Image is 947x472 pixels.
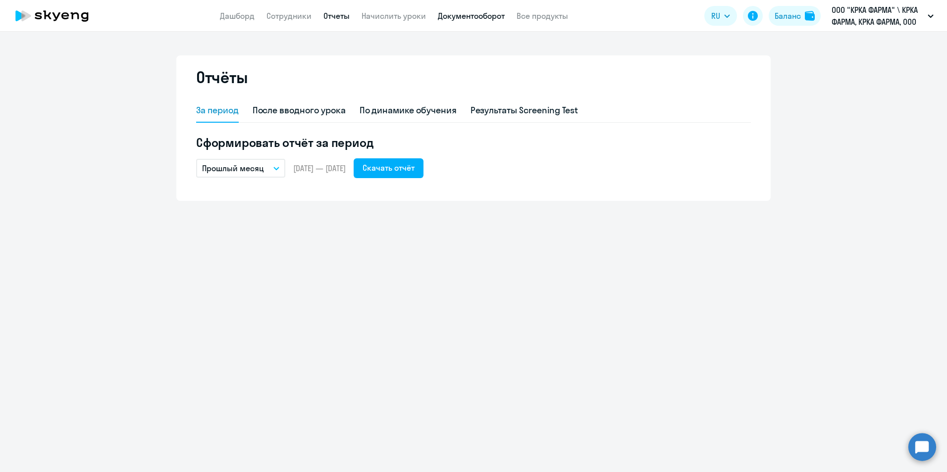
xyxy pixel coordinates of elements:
[517,11,568,21] a: Все продукты
[775,10,801,22] div: Баланс
[769,6,821,26] button: Балансbalance
[360,104,457,117] div: По динамике обучения
[704,6,737,26] button: RU
[471,104,579,117] div: Результаты Screening Test
[363,162,415,174] div: Скачать отчёт
[253,104,346,117] div: После вводного урока
[323,11,350,21] a: Отчеты
[293,163,346,174] span: [DATE] — [DATE]
[266,11,312,21] a: Сотрудники
[354,158,423,178] button: Скачать отчёт
[196,159,285,178] button: Прошлый месяц
[438,11,505,21] a: Документооборот
[832,4,924,28] p: ООО "КРКА ФАРМА" \ КРКА ФАРМА, КРКА ФАРМА, ООО
[196,135,751,150] h5: Сформировать отчёт за период
[196,67,248,87] h2: Отчёты
[196,104,239,117] div: За период
[362,11,426,21] a: Начислить уроки
[202,162,264,174] p: Прошлый месяц
[805,11,815,21] img: balance
[220,11,255,21] a: Дашборд
[827,4,939,28] button: ООО "КРКА ФАРМА" \ КРКА ФАРМА, КРКА ФАРМА, ООО
[711,10,720,22] span: RU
